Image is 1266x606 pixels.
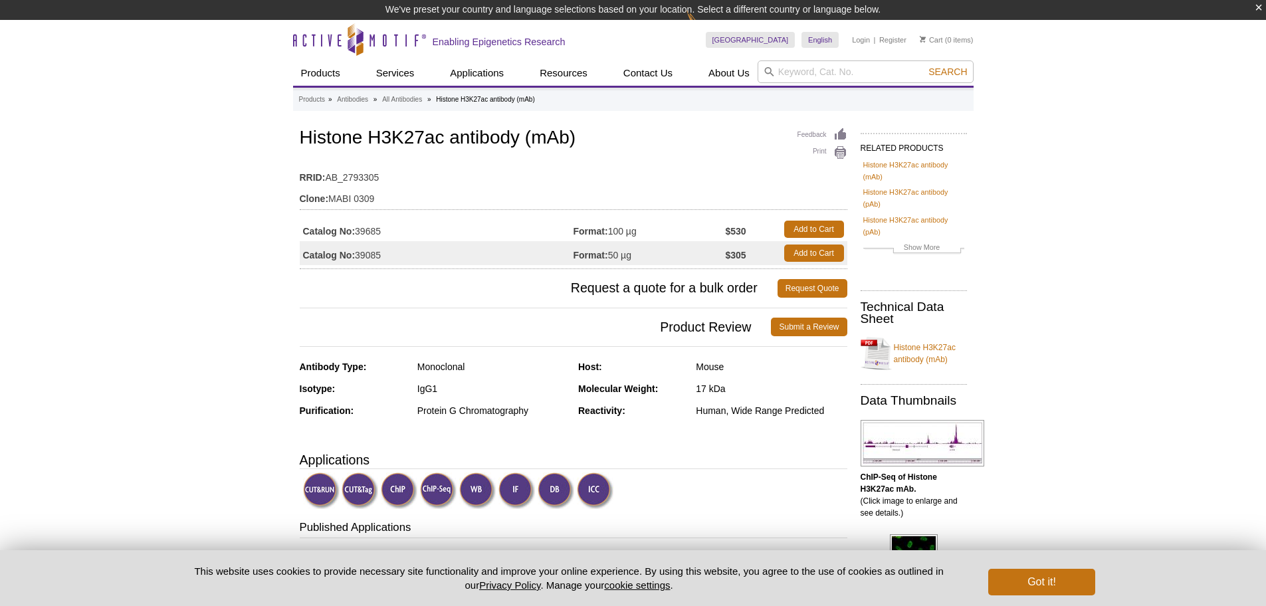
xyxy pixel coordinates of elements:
li: (0 items) [920,32,974,48]
button: cookie settings [604,579,670,591]
img: CUT&Tag Validated [342,472,378,509]
a: Contact Us [615,60,681,86]
td: 39085 [300,241,574,265]
a: Print [797,146,847,160]
a: Applications [442,60,512,86]
strong: Isotype: [300,383,336,394]
li: » [373,96,377,103]
img: ChIP-Seq Validated [420,472,457,509]
a: Products [299,94,325,106]
span: Request a quote for a bulk order [300,279,778,298]
h1: Histone H3K27ac antibody (mAb) [300,128,847,150]
a: Add to Cart [784,221,844,238]
a: Services [368,60,423,86]
button: Got it! [988,569,1095,595]
a: Privacy Policy [479,579,540,591]
a: Register [879,35,906,45]
strong: Catalog No: [303,225,356,237]
img: Immunofluorescence Validated [498,472,535,509]
a: Submit a Review [771,318,847,336]
strong: Format: [574,225,608,237]
td: MABI 0309 [300,185,847,206]
b: ChIP-Seq of Histone H3K27ac mAb. [861,472,937,494]
div: IgG1 [417,383,568,395]
strong: Host: [578,361,602,372]
td: 100 µg [574,217,726,241]
a: Feedback [797,128,847,142]
div: Mouse [696,361,847,373]
a: Histone H3K27ac antibody (mAb) [863,159,964,183]
button: Search [924,66,971,78]
p: This website uses cookies to provide necessary site functionality and improve your online experie... [171,564,967,592]
span: Product Review [300,318,772,336]
a: Products [293,60,348,86]
h2: Technical Data Sheet [861,301,967,325]
strong: Antibody Type: [300,361,367,372]
strong: Format: [574,249,608,261]
li: » [427,96,431,103]
img: Histone H3K27ac antibody (mAb) tested by ChIP-Seq. [861,420,984,466]
li: » [328,96,332,103]
img: Western Blot Validated [459,472,496,509]
a: Resources [532,60,595,86]
div: Protein G Chromatography [417,405,568,417]
td: 50 µg [574,241,726,265]
strong: RRID: [300,171,326,183]
h3: Published Applications [300,520,847,538]
a: About Us [700,60,758,86]
h3: Applications [300,450,847,470]
h2: RELATED PRODUCTS [861,133,967,157]
li: Histone H3K27ac antibody (mAb) [436,96,534,103]
a: Login [852,35,870,45]
a: Request Quote [778,279,847,298]
div: Monoclonal [417,361,568,373]
strong: Purification: [300,405,354,416]
img: Dot Blot Validated [538,472,574,509]
img: Immunocytochemistry Validated [577,472,613,509]
strong: Catalog No: [303,249,356,261]
strong: $305 [725,249,746,261]
h2: Data Thumbnails [861,395,967,407]
img: Your Cart [920,36,926,43]
p: (Click image to enlarge and see details.) [861,471,967,519]
img: Change Here [686,10,722,41]
a: [GEOGRAPHIC_DATA] [706,32,795,48]
a: Antibodies [337,94,368,106]
a: Histone H3K27ac antibody (pAb) [863,214,964,238]
a: Add to Cart [784,245,844,262]
a: Show More [863,241,964,256]
div: 17 kDa [696,383,847,395]
a: Histone H3K27ac antibody (pAb) [863,186,964,210]
input: Keyword, Cat. No. [758,60,974,83]
td: AB_2793305 [300,163,847,185]
img: ChIP Validated [381,472,417,509]
strong: Clone: [300,193,329,205]
strong: Reactivity: [578,405,625,416]
a: All Antibodies [382,94,422,106]
a: English [801,32,839,48]
a: Histone H3K27ac antibody (mAb) [861,334,967,373]
div: Human, Wide Range Predicted [696,405,847,417]
strong: $530 [725,225,746,237]
td: 39685 [300,217,574,241]
strong: Molecular Weight: [578,383,658,394]
li: | [874,32,876,48]
h2: Enabling Epigenetics Research [433,36,566,48]
a: Cart [920,35,943,45]
img: CUT&RUN Validated [303,472,340,509]
span: Search [928,66,967,77]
